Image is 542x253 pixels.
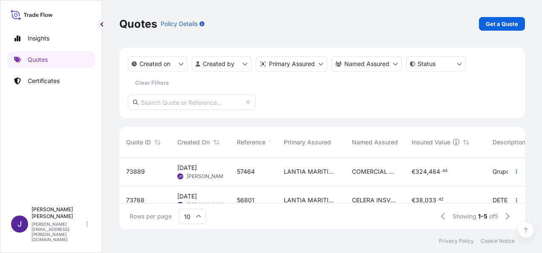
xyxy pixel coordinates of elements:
[139,60,170,68] p: Created on
[344,60,389,68] p: Named Assured
[481,238,515,244] a: Cookie Notice
[192,56,251,72] button: createdBy Filter options
[153,137,163,147] button: Sort
[437,198,438,201] span: .
[269,60,315,68] p: Primary Assured
[28,55,48,64] p: Quotes
[237,138,265,147] span: Reference
[412,197,415,203] span: €
[352,196,398,204] span: CELERA INSVESTMENTS INC.
[177,192,197,201] span: [DATE]
[7,30,95,47] a: Insights
[126,196,144,204] span: 73768
[187,201,228,208] span: [PERSON_NAME]
[415,169,427,175] span: 324
[32,221,84,242] p: [PERSON_NAME][EMAIL_ADDRESS][PERSON_NAME][DOMAIN_NAME]
[178,172,182,181] span: JP
[237,167,255,176] span: 57464
[441,170,442,172] span: .
[415,197,423,203] span: 38
[126,167,145,176] span: 73889
[352,167,398,176] span: COMERCIAL DE ELECTRONICA Y SEGURIDAD, S.L
[284,167,338,176] span: LANTIA MARITIMA S.L.
[130,212,172,221] span: Rows per page
[7,51,95,68] a: Quotes
[284,138,331,147] span: Primary Assured
[237,196,254,204] span: 56801
[429,169,440,175] span: 484
[439,238,474,244] a: Privacy Policy
[267,137,277,147] button: Sort
[427,169,429,175] span: ,
[438,198,444,201] span: 42
[177,138,210,147] span: Created On
[28,77,60,85] p: Certificates
[211,137,222,147] button: Sort
[32,206,84,220] p: [PERSON_NAME] [PERSON_NAME]
[486,20,518,28] p: Get a Quote
[423,197,425,203] span: ,
[412,138,450,147] span: Insured Value
[135,78,169,87] p: Clear Filters
[126,138,151,147] span: Quote ID
[161,20,198,28] p: Policy Details
[128,76,176,89] button: Clear Filters
[461,137,471,147] button: Sort
[7,72,95,89] a: Certificates
[203,60,234,68] p: Created by
[489,212,498,221] span: of 5
[119,17,157,31] p: Quotes
[406,56,466,72] button: certificateStatus Filter options
[28,34,49,43] p: Insights
[128,95,256,110] input: Search Quote or Reference...
[418,60,435,68] p: Status
[412,169,415,175] span: €
[478,212,487,221] span: 1-5
[177,164,197,172] span: [DATE]
[17,220,22,228] span: J
[479,17,525,31] a: Get a Quote
[442,170,447,172] span: 44
[332,56,402,72] button: cargoOwner Filter options
[425,197,436,203] span: 033
[187,173,228,180] span: [PERSON_NAME]
[256,56,327,72] button: distributor Filter options
[453,212,476,221] span: Showing
[352,138,398,147] span: Named Assured
[128,56,187,72] button: createdOn Filter options
[284,196,338,204] span: LANTIA MARITIMA S.L.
